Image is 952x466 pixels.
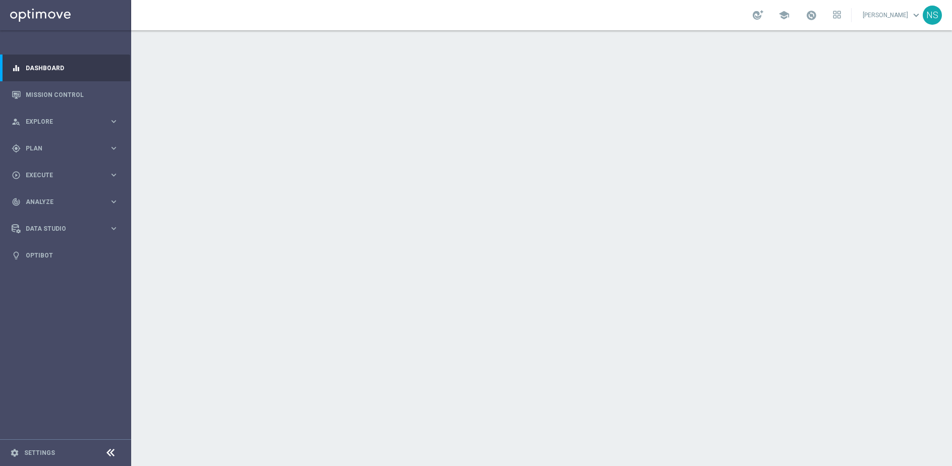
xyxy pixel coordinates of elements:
[12,251,21,260] i: lightbulb
[11,118,119,126] button: person_search Explore keyboard_arrow_right
[12,81,119,108] div: Mission Control
[862,8,923,23] a: [PERSON_NAME]keyboard_arrow_down
[11,171,119,179] button: play_circle_outline Execute keyboard_arrow_right
[26,119,109,125] span: Explore
[109,224,119,233] i: keyboard_arrow_right
[12,117,109,126] div: Explore
[12,117,21,126] i: person_search
[26,55,119,81] a: Dashboard
[11,91,119,99] button: Mission Control
[12,197,21,206] i: track_changes
[923,6,942,25] div: NS
[12,224,109,233] div: Data Studio
[26,226,109,232] span: Data Studio
[109,143,119,153] i: keyboard_arrow_right
[11,225,119,233] button: Data Studio keyboard_arrow_right
[12,171,21,180] i: play_circle_outline
[109,117,119,126] i: keyboard_arrow_right
[109,170,119,180] i: keyboard_arrow_right
[12,197,109,206] div: Analyze
[26,81,119,108] a: Mission Control
[10,448,19,457] i: settings
[11,198,119,206] button: track_changes Analyze keyboard_arrow_right
[26,242,119,269] a: Optibot
[12,144,21,153] i: gps_fixed
[24,450,55,456] a: Settings
[26,172,109,178] span: Execute
[12,144,109,153] div: Plan
[12,64,21,73] i: equalizer
[26,145,109,151] span: Plan
[26,199,109,205] span: Analyze
[911,10,922,21] span: keyboard_arrow_down
[109,197,119,206] i: keyboard_arrow_right
[11,144,119,152] button: gps_fixed Plan keyboard_arrow_right
[11,251,119,260] button: lightbulb Optibot
[11,64,119,72] button: equalizer Dashboard
[12,242,119,269] div: Optibot
[12,171,109,180] div: Execute
[778,10,790,21] span: school
[12,55,119,81] div: Dashboard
